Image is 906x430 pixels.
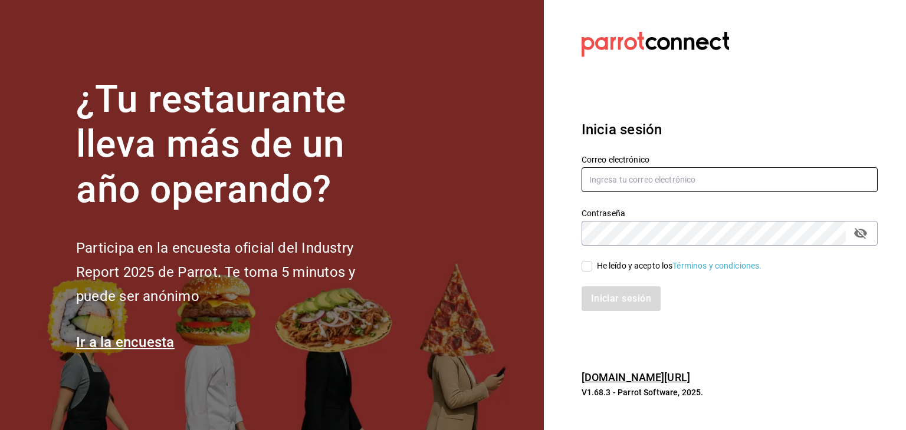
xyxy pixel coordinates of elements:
[582,119,878,140] h3: Inicia sesión
[582,167,878,192] input: Ingresa tu correo electrónico
[582,371,690,383] a: [DOMAIN_NAME][URL]
[76,77,395,213] h1: ¿Tu restaurante lleva más de un año operando?
[582,155,878,163] label: Correo electrónico
[582,386,878,398] p: V1.68.3 - Parrot Software, 2025.
[597,260,762,272] div: He leído y acepto los
[76,334,175,350] a: Ir a la encuesta
[582,209,878,217] label: Contraseña
[851,223,871,243] button: passwordField
[672,261,761,270] a: Términos y condiciones.
[76,236,395,308] h2: Participa en la encuesta oficial del Industry Report 2025 de Parrot. Te toma 5 minutos y puede se...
